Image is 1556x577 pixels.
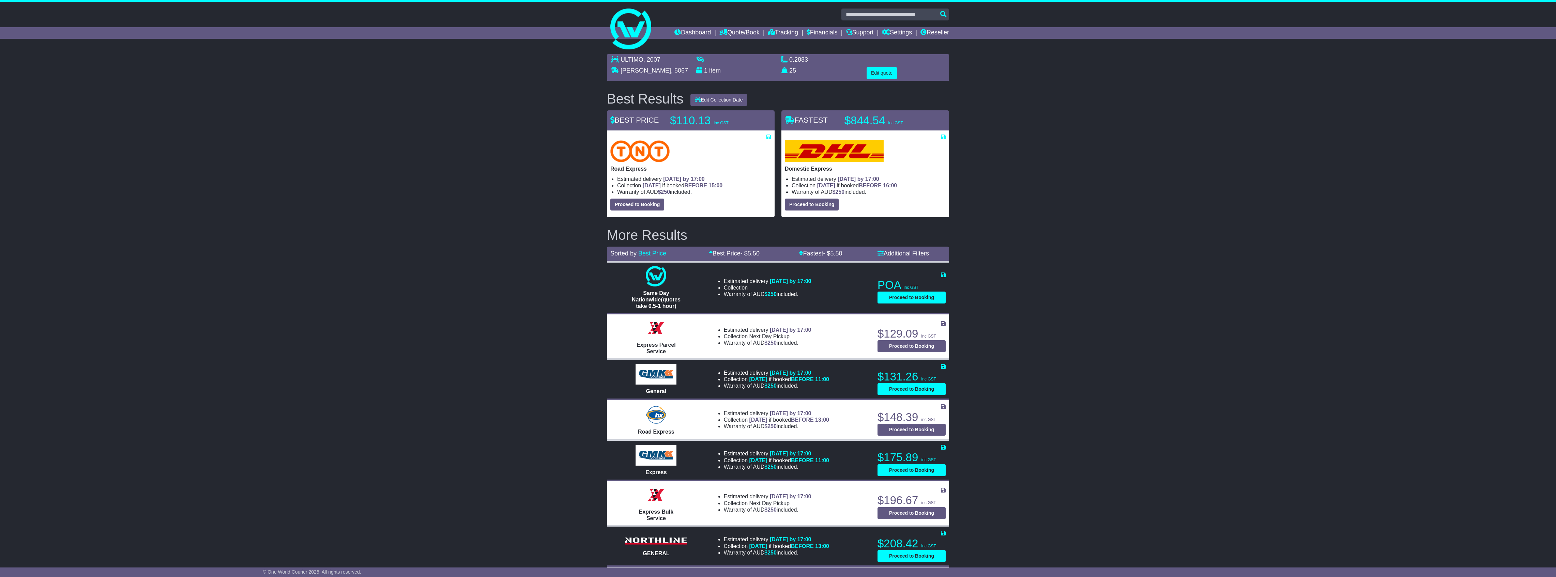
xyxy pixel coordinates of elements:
span: [PERSON_NAME] [621,67,671,74]
li: Warranty of AUD included. [724,383,829,389]
p: $129.09 [878,327,946,341]
span: 250 [767,423,777,429]
span: inc GST [714,121,728,125]
img: Hunter Express: Road Express [645,405,667,425]
button: Proceed to Booking [878,340,946,352]
li: Estimated delivery [724,493,811,500]
span: if booked [749,543,829,549]
span: 250 [767,464,777,470]
h2: More Results [607,228,949,243]
span: if booked [749,376,829,382]
span: item [709,67,721,74]
span: [DATE] by 17:00 [770,494,811,499]
span: 11:00 [815,457,829,463]
span: 250 [835,189,844,195]
img: Border Express: Express Parcel Service [646,318,666,338]
span: [DATE] by 17:00 [838,176,879,182]
li: Warranty of AUD included. [724,423,829,430]
p: $110.13 [670,114,755,127]
span: inc GST [921,334,936,339]
span: 25 [789,67,796,74]
span: BEFORE [791,417,814,423]
span: if booked [643,183,722,188]
a: Tracking [768,27,798,39]
span: Express [645,469,667,475]
span: Same Day Nationwide(quotes take 0.5-1 hour) [632,290,681,309]
li: Estimated delivery [724,370,829,376]
span: inc GST [921,417,936,422]
p: Road Express [610,166,771,172]
span: [DATE] [749,457,767,463]
span: [DATE] [817,183,835,188]
span: inc GST [921,544,936,548]
span: 250 [767,340,777,346]
img: TNT Domestic: Road Express [610,140,670,162]
li: Estimated delivery [617,176,771,182]
span: Road Express [638,429,674,435]
span: [DATE] by 17:00 [663,176,705,182]
span: 16:00 [883,183,897,188]
p: $148.39 [878,410,946,424]
span: [DATE] by 17:00 [770,536,811,542]
span: if booked [749,457,829,463]
span: inc GST [888,121,903,125]
p: $844.54 [844,114,930,127]
li: Collection [617,182,771,189]
img: Northline Distribution: GENERAL [622,535,690,547]
span: [DATE] [749,543,767,549]
li: Estimated delivery [724,327,811,333]
li: Warranty of AUD included. [724,340,811,346]
button: Proceed to Booking [878,464,946,476]
a: Best Price- $5.50 [709,250,760,257]
span: GENERAL [643,550,669,556]
span: $ [658,189,670,195]
li: Collection [724,417,829,423]
div: Best Results [604,91,687,106]
span: [DATE] by 17:00 [770,451,811,456]
button: Proceed to Booking [878,507,946,519]
li: Warranty of AUD included. [724,291,811,297]
span: 13:00 [815,543,829,549]
span: 250 [767,383,777,389]
a: Additional Filters [878,250,929,257]
span: Express Bulk Service [639,509,673,521]
span: [DATE] by 17:00 [770,327,811,333]
span: Express Parcel Service [637,342,676,354]
img: DHL: Domestic Express [785,140,884,162]
span: Next Day Pickup [749,333,790,339]
p: $131.26 [878,370,946,384]
a: Settings [882,27,912,39]
button: Proceed to Booking [878,292,946,303]
button: Proceed to Booking [878,424,946,436]
li: Estimated delivery [724,410,829,417]
span: [DATE] [749,417,767,423]
li: Estimated delivery [724,536,829,543]
li: Collection [792,182,946,189]
span: 1 [704,67,707,74]
img: GMK Logistics: General [636,364,676,385]
span: $ [764,507,777,513]
span: [DATE] [643,183,661,188]
a: Quote/Book [719,27,760,39]
li: Estimated delivery [724,278,811,284]
span: $ [832,189,844,195]
p: $196.67 [878,494,946,507]
span: $ [764,464,777,470]
span: 250 [767,550,777,556]
span: 5.50 [748,250,760,257]
img: One World Courier: Same Day Nationwide(quotes take 0.5-1 hour) [646,266,666,286]
a: Support [846,27,873,39]
p: POA [878,278,946,292]
li: Collection [724,284,811,291]
span: 250 [661,189,670,195]
span: BEST PRICE [610,116,659,124]
span: $ [764,550,777,556]
span: [DATE] by 17:00 [770,370,811,376]
a: Best Price [638,250,666,257]
span: BEFORE [791,376,814,382]
li: Warranty of AUD included. [724,506,811,513]
span: $ [764,423,777,429]
span: if booked [817,183,897,188]
p: $175.89 [878,451,946,464]
p: Domestic Express [785,166,946,172]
